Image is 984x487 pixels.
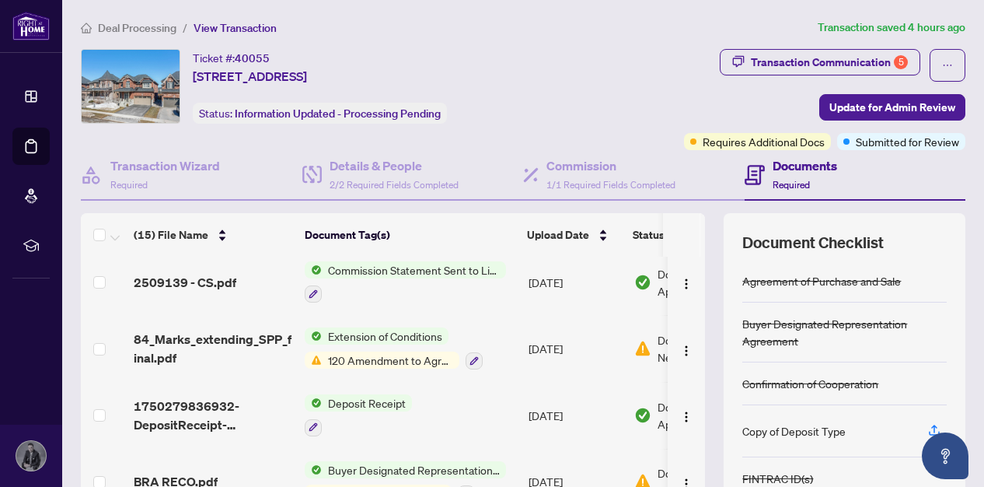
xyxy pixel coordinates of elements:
[193,103,447,124] div: Status:
[235,107,441,121] span: Information Updated - Processing Pending
[193,49,270,67] div: Ticket #:
[330,179,459,191] span: 2/2 Required Fields Completed
[773,179,810,191] span: Required
[110,179,148,191] span: Required
[193,67,307,86] span: [STREET_ADDRESS]
[322,461,506,478] span: Buyer Designated Representation Agreement
[16,441,46,471] img: Profile Icon
[680,278,693,290] img: Logo
[942,60,953,71] span: ellipsis
[674,336,699,361] button: Logo
[134,226,208,243] span: (15) File Name
[322,352,459,369] span: 120 Amendment to Agreement of Purchase and Sale
[194,21,277,35] span: View Transaction
[658,398,754,433] span: Document Approved
[305,261,322,279] img: Status Icon
[773,156,837,175] h4: Documents
[127,213,298,257] th: (15) File Name
[522,315,628,382] td: [DATE]
[98,21,176,35] span: Deal Processing
[742,422,846,440] div: Copy of Deposit Type
[12,12,50,40] img: logo
[305,261,506,303] button: Status IconCommission Statement Sent to Listing Brokerage
[633,226,665,243] span: Status
[674,403,699,428] button: Logo
[680,411,693,423] img: Logo
[680,345,693,357] img: Logo
[634,274,651,291] img: Document Status
[703,133,825,150] span: Requires Additional Docs
[522,382,628,449] td: [DATE]
[742,315,947,349] div: Buyer Designated Representation Agreement
[305,461,322,478] img: Status Icon
[819,94,965,121] button: Update for Admin Review
[634,407,651,424] img: Document Status
[134,273,236,292] span: 2509139 - CS.pdf
[818,19,965,37] article: Transaction saved 4 hours ago
[322,261,506,279] span: Commission Statement Sent to Listing Brokerage
[521,213,626,257] th: Upload Date
[751,50,908,75] div: Transaction Communication
[894,55,908,69] div: 5
[322,328,448,345] span: Extension of Conditions
[546,156,675,175] h4: Commission
[829,95,955,120] span: Update for Admin Review
[134,330,292,367] span: 84_Marks_extending_SPP_final.pdf
[742,470,813,487] div: FINTRAC ID(s)
[522,249,628,316] td: [DATE]
[81,23,92,33] span: home
[110,156,220,175] h4: Transaction Wizard
[720,49,920,75] button: Transaction Communication5
[742,375,878,392] div: Confirmation of Cooperation
[305,394,322,412] img: Status Icon
[134,397,292,434] span: 1750279836932-DepositReceipt-84MarksRd.pdf
[305,328,483,370] button: Status IconExtension of ConditionsStatus Icon120 Amendment to Agreement of Purchase and Sale
[546,179,675,191] span: 1/1 Required Fields Completed
[856,133,959,150] span: Submitted for Review
[330,156,459,175] h4: Details & People
[82,50,180,123] img: IMG-S12030010_1.jpg
[183,19,187,37] li: /
[742,272,901,289] div: Agreement of Purchase and Sale
[742,232,884,254] span: Document Checklist
[922,433,968,479] button: Open asap
[634,340,651,357] img: Document Status
[298,213,521,257] th: Document Tag(s)
[305,328,322,345] img: Status Icon
[658,265,754,300] span: Document Approved
[305,394,412,436] button: Status IconDeposit Receipt
[626,213,759,257] th: Status
[658,331,738,366] span: Document Needs Work
[235,51,270,65] span: 40055
[322,394,412,412] span: Deposit Receipt
[305,352,322,369] img: Status Icon
[674,270,699,295] button: Logo
[527,226,589,243] span: Upload Date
